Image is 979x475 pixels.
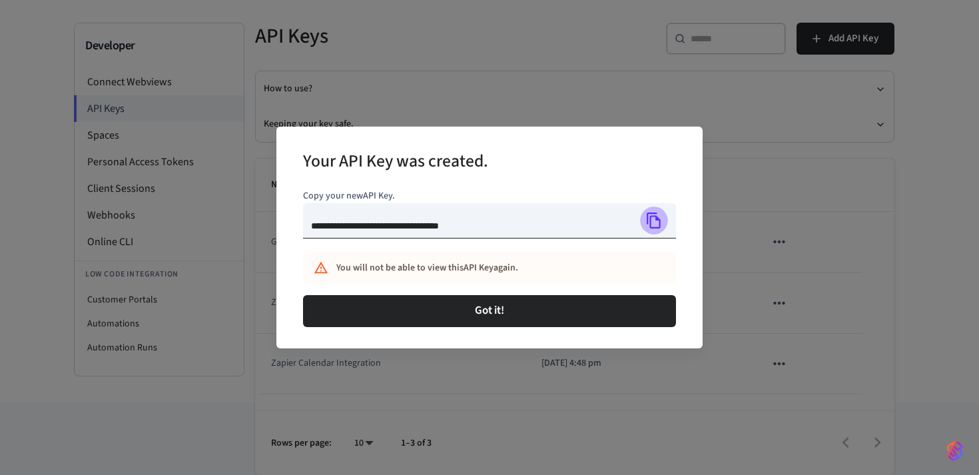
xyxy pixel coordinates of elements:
div: You will not be able to view this API Key again. [336,256,617,280]
img: SeamLogoGradient.69752ec5.svg [947,440,963,462]
button: Got it! [303,295,676,327]
p: Copy your new API Key . [303,189,676,203]
button: Copy [640,207,668,235]
h2: Your API Key was created. [303,143,488,183]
